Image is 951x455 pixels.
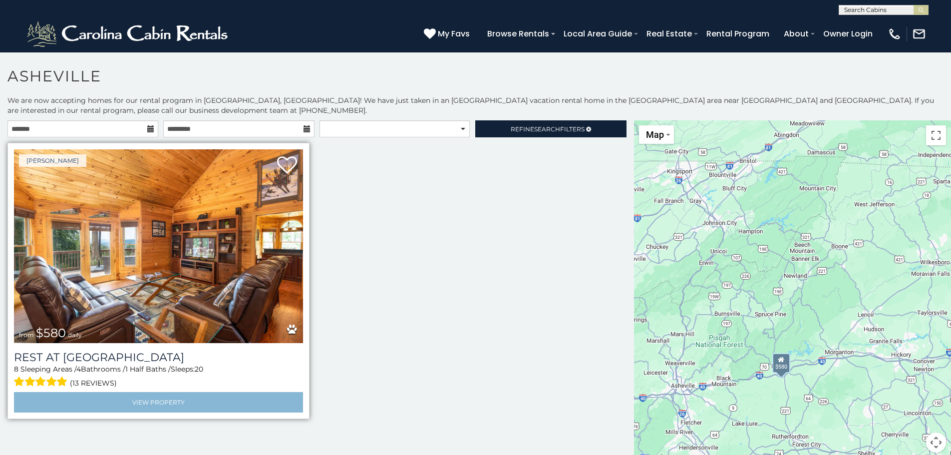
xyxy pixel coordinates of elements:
[70,377,117,390] span: (13 reviews)
[926,433,946,453] button: Map camera controls
[14,149,303,343] img: Rest at Mountain Crest
[125,365,171,374] span: 1 Half Baths /
[926,125,946,145] button: Toggle fullscreen view
[475,120,626,137] a: RefineSearchFilters
[14,351,303,364] a: Rest at [GEOGRAPHIC_DATA]
[534,125,560,133] span: Search
[438,27,470,40] span: My Favs
[639,125,674,144] button: Change map style
[559,25,637,42] a: Local Area Guide
[14,149,303,343] a: Rest at Mountain Crest from $580 daily
[701,25,774,42] a: Rental Program
[772,353,790,373] div: $580
[14,351,303,364] h3: Rest at Mountain Crest
[36,326,66,340] span: $580
[779,25,814,42] a: About
[68,331,82,339] span: daily
[888,27,902,41] img: phone-regular-white.png
[424,27,472,40] a: My Favs
[14,365,18,374] span: 8
[646,129,664,140] span: Map
[482,25,554,42] a: Browse Rentals
[19,154,86,167] a: [PERSON_NAME]
[14,392,303,413] a: View Property
[912,27,926,41] img: mail-regular-white.png
[195,365,203,374] span: 20
[511,125,585,133] span: Refine Filters
[277,155,297,176] a: Add to favorites
[25,19,232,49] img: White-1-2.png
[76,365,81,374] span: 4
[14,364,303,390] div: Sleeping Areas / Bathrooms / Sleeps:
[641,25,697,42] a: Real Estate
[19,331,34,339] span: from
[818,25,878,42] a: Owner Login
